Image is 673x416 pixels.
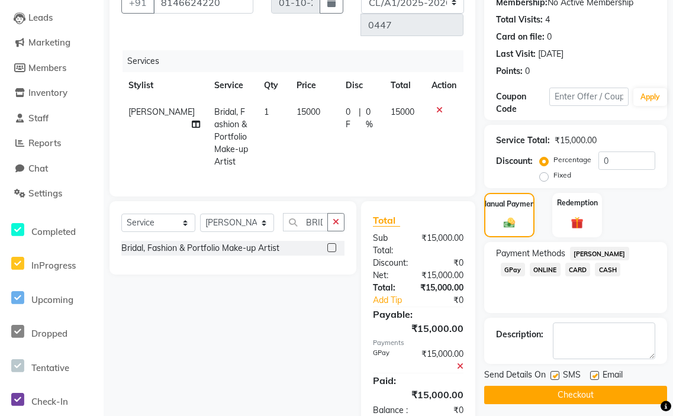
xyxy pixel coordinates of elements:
span: Inventory [28,87,67,98]
span: Marketing [28,37,70,48]
a: Marketing [3,36,101,50]
button: Apply [633,88,667,106]
span: Email [603,369,623,383]
span: [PERSON_NAME] [128,107,195,117]
div: ₹15,000.00 [364,388,472,402]
a: Leads [3,11,101,25]
th: Service [207,72,257,99]
th: Disc [339,72,384,99]
div: ₹0 [427,294,472,307]
div: ₹15,000.00 [364,321,472,336]
span: CASH [595,263,620,276]
span: ONLINE [530,263,561,276]
div: Sub Total: [364,232,413,257]
span: Chat [28,163,48,174]
img: _cash.svg [500,217,519,230]
div: GPay [364,348,413,373]
span: 1 [264,107,269,117]
div: Points: [496,65,523,78]
span: Payment Methods [496,247,565,260]
span: 15000 [297,107,320,117]
label: Fixed [553,170,571,180]
span: Completed [31,226,76,237]
label: Redemption [557,198,598,208]
span: [PERSON_NAME] [570,247,629,260]
div: Card on file: [496,31,545,43]
a: Inventory [3,86,101,100]
div: ₹15,000.00 [413,348,472,373]
div: ₹15,000.00 [413,232,472,257]
span: 0 F [346,106,355,131]
span: Send Details On [484,369,546,383]
span: 0 % [366,106,376,131]
a: Add Tip [364,294,427,307]
a: Reports [3,137,101,150]
div: Discount: [364,257,418,269]
div: Total Visits: [496,14,543,26]
span: InProgress [31,260,76,271]
a: Staff [3,112,101,125]
label: Manual Payment [481,199,537,209]
span: Dropped [31,328,67,339]
span: | [359,106,361,131]
span: Settings [28,188,62,199]
span: CARD [565,263,591,276]
span: GPay [501,263,525,276]
span: SMS [563,369,581,383]
div: [DATE] [538,48,563,60]
img: _gift.svg [567,215,587,231]
a: Settings [3,187,101,201]
span: Staff [28,112,49,124]
span: Total [373,214,400,227]
div: ₹15,000.00 [413,269,472,282]
span: Reports [28,137,61,149]
div: Bridal, Fashion & Portfolio Make-up Artist [121,242,279,254]
div: ₹15,000.00 [411,282,472,294]
div: Discount: [496,155,533,167]
input: Search or Scan [283,213,328,231]
input: Enter Offer / Coupon Code [549,88,629,106]
div: Payments [373,338,463,348]
th: Qty [257,72,289,99]
div: Net: [364,269,413,282]
div: Services [123,50,472,72]
span: Bridal, Fashion & Portfolio Make-up Artist [214,107,248,167]
a: Chat [3,162,101,176]
label: Percentage [553,154,591,165]
div: Service Total: [496,134,550,147]
span: 15000 [391,107,414,117]
span: Check-In [31,396,68,407]
div: Paid: [364,373,472,388]
span: Upcoming [31,294,73,305]
div: Last Visit: [496,48,536,60]
div: Total: [364,282,411,294]
div: Payable: [364,307,472,321]
th: Total [384,72,424,99]
div: Coupon Code [496,91,549,115]
span: Leads [28,12,53,23]
span: Tentative [31,362,69,373]
div: 4 [545,14,550,26]
th: Stylist [121,72,207,99]
button: Checkout [484,386,667,404]
div: Description: [496,328,543,341]
div: 0 [547,31,552,43]
div: ₹0 [418,257,472,269]
th: Action [424,72,463,99]
a: Members [3,62,101,75]
div: 0 [525,65,530,78]
th: Price [289,72,339,99]
span: Members [28,62,66,73]
div: ₹15,000.00 [555,134,597,147]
